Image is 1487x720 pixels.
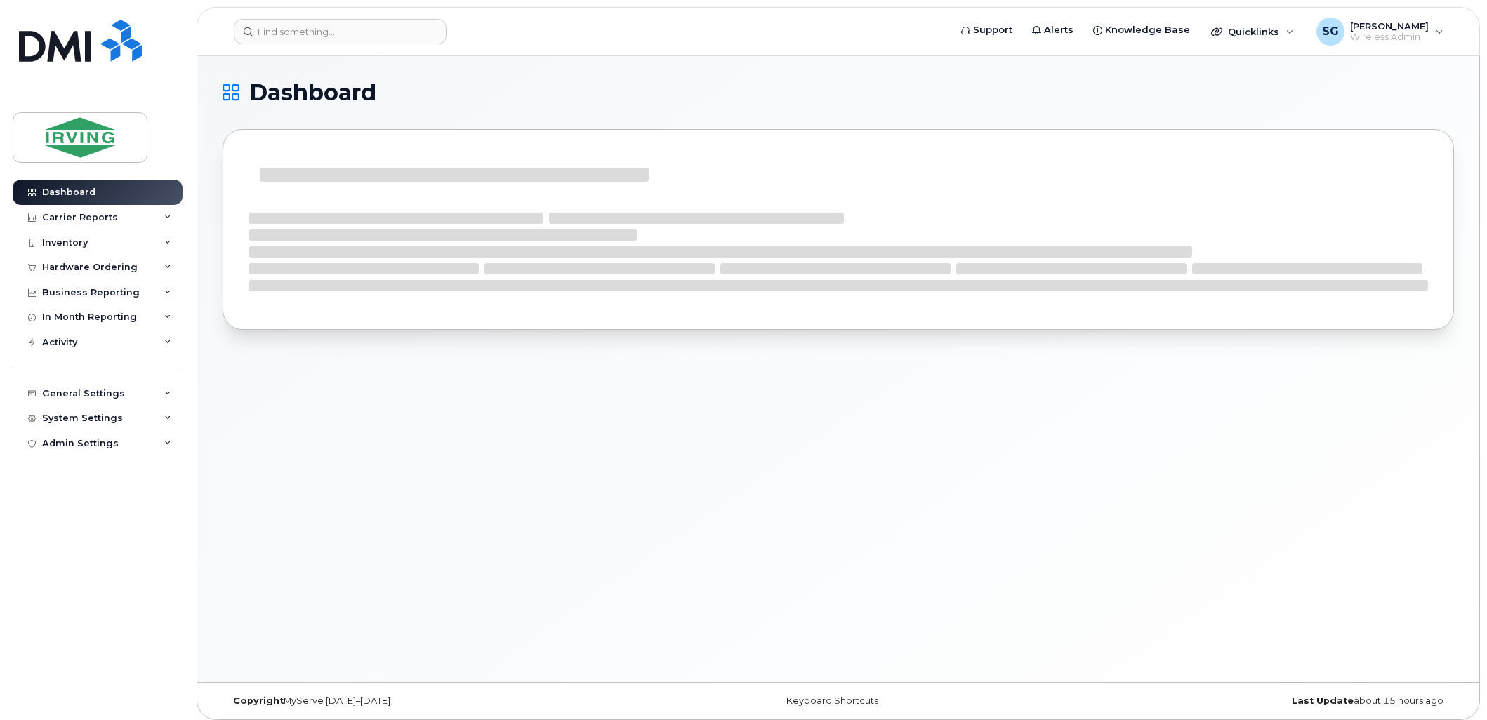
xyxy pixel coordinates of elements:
[223,695,633,707] div: MyServe [DATE]–[DATE]
[786,695,878,706] a: Keyboard Shortcuts
[233,695,284,706] strong: Copyright
[1292,695,1354,706] strong: Last Update
[249,82,376,103] span: Dashboard
[1043,695,1454,707] div: about 15 hours ago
